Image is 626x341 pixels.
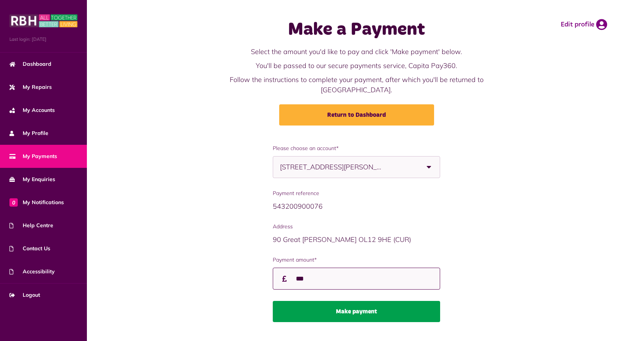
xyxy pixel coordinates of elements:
[9,198,64,206] span: My Notifications
[273,301,440,322] button: Make payment
[9,83,52,91] span: My Repairs
[279,104,434,126] a: Return to Dashboard
[280,157,384,178] span: [STREET_ADDRESS][PERSON_NAME] - House
[273,144,440,152] span: Please choose an account*
[9,175,55,183] span: My Enquiries
[9,152,57,160] span: My Payments
[9,36,77,43] span: Last login: [DATE]
[9,13,77,28] img: MyRBH
[273,235,411,244] span: 90 Great [PERSON_NAME] OL12 9HE (CUR)
[9,129,48,137] span: My Profile
[9,291,40,299] span: Logout
[9,222,53,229] span: Help Centre
[9,268,55,276] span: Accessibility
[229,74,484,95] p: Follow the instructions to complete your payment, after which you'll be returned to [GEOGRAPHIC_D...
[561,19,607,30] a: Edit profile
[273,189,440,197] span: Payment reference
[229,60,484,71] p: You'll be passed to our secure payments service, Capita Pay360.
[9,198,18,206] span: 0
[9,60,51,68] span: Dashboard
[229,19,484,41] h1: Make a Payment
[273,202,323,211] span: 543200900076
[229,46,484,57] p: Select the amount you'd like to pay and click 'Make payment' below.
[273,256,440,264] label: Payment amount*
[9,106,55,114] span: My Accounts
[9,245,50,253] span: Contact Us
[273,223,440,231] span: Address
